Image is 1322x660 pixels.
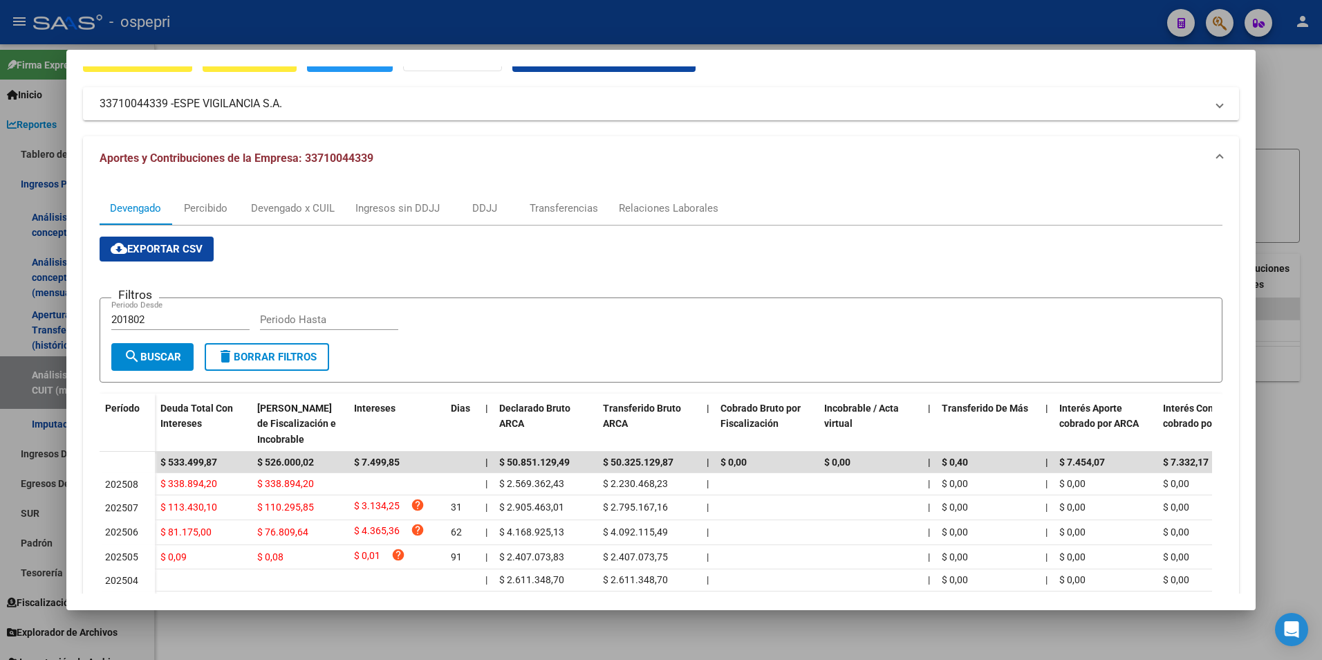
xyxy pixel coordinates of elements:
[942,502,968,513] span: $ 0,00
[824,403,899,430] span: Incobrable / Acta virtual
[485,526,487,538] span: |
[257,502,314,513] span: $ 110.295,85
[1045,457,1048,468] span: |
[1059,574,1086,585] span: $ 0,00
[1275,613,1308,646] div: Open Intercom Messenger
[251,201,335,216] div: Devengado x CUIL
[354,403,395,414] span: Intereses
[160,403,233,430] span: Deuda Total Con Intereses
[111,343,194,371] button: Buscar
[1163,403,1253,430] span: Interés Contribución cobrado por ARCA
[100,394,155,452] datatable-header-cell: Período
[928,574,930,585] span: |
[355,201,440,216] div: Ingresos sin DDJJ
[83,87,1240,120] mat-expansion-panel-header: 33710044339 -ESPE VIGILANCIA S.A.
[354,548,380,567] span: $ 0,01
[530,201,598,216] div: Transferencias
[715,394,819,455] datatable-header-cell: Cobrado Bruto por Fiscalización
[928,403,931,414] span: |
[1163,551,1189,562] span: $ 0,00
[160,478,217,489] span: $ 338.894,20
[928,457,931,468] span: |
[451,551,462,562] span: 91
[111,240,127,257] mat-icon: cloud_download
[1059,526,1086,538] span: $ 0,00
[354,498,400,517] span: $ 3.134,25
[707,526,709,538] span: |
[603,574,668,585] span: $ 2.611.348,70
[720,457,747,468] span: $ 0,00
[1157,394,1261,455] datatable-header-cell: Interés Contribución cobrado por ARCA
[942,403,1028,414] span: Transferido De Más
[499,574,564,585] span: $ 2.611.348,70
[83,136,1240,181] mat-expansion-panel-header: Aportes y Contribuciones de la Empresa: 33710044339
[707,457,709,468] span: |
[1059,457,1105,468] span: $ 7.454,07
[603,551,668,562] span: $ 2.407.073,75
[499,457,570,468] span: $ 50.851.129,49
[499,526,564,538] span: $ 4.168.925,13
[603,457,673,468] span: $ 50.325.129,87
[403,46,502,72] button: Organismos Ext.
[110,201,161,216] div: Devengado
[485,457,488,468] span: |
[411,523,425,537] i: help
[414,54,491,66] strong: Organismos Ext.
[942,574,968,585] span: $ 0,00
[485,403,488,414] span: |
[942,551,968,562] span: $ 0,00
[1040,394,1054,455] datatable-header-cell: |
[1163,502,1189,513] span: $ 0,00
[105,479,138,490] span: 202508
[160,551,187,562] span: $ 0,09
[257,403,336,446] span: [PERSON_NAME] de Fiscalización e Incobrable
[124,351,181,363] span: Buscar
[485,551,487,562] span: |
[1059,551,1086,562] span: $ 0,00
[701,394,715,455] datatable-header-cell: |
[105,502,138,513] span: 202507
[942,526,968,538] span: $ 0,00
[105,575,138,586] span: 202504
[391,548,405,562] i: help
[155,394,252,455] datatable-header-cell: Deuda Total Con Intereses
[411,498,425,512] i: help
[707,478,709,489] span: |
[354,457,400,468] span: $ 7.499,85
[819,394,922,455] datatable-header-cell: Incobrable / Acta virtual
[111,287,159,302] h3: Filtros
[348,394,445,455] datatable-header-cell: Intereses
[619,201,718,216] div: Relaciones Laborales
[1163,478,1189,489] span: $ 0,00
[942,478,968,489] span: $ 0,00
[707,551,709,562] span: |
[1059,502,1086,513] span: $ 0,00
[257,478,314,489] span: $ 338.894,20
[257,526,308,538] span: $ 76.809,64
[1045,403,1048,414] span: |
[499,403,570,430] span: Declarado Bruto ARCA
[217,351,317,363] span: Borrar Filtros
[928,551,930,562] span: |
[1045,526,1048,538] span: |
[160,457,217,468] span: $ 533.499,87
[205,343,329,371] button: Borrar Filtros
[485,574,487,585] span: |
[445,394,480,455] datatable-header-cell: Dias
[451,526,462,538] span: 62
[100,237,214,262] button: Exportar CSV
[720,403,801,430] span: Cobrado Bruto por Fiscalización
[354,523,400,542] span: $ 4.365,36
[124,348,140,365] mat-icon: search
[257,551,283,562] span: $ 0,08
[597,394,701,455] datatable-header-cell: Transferido Bruto ARCA
[1059,403,1139,430] span: Interés Aporte cobrado por ARCA
[257,457,314,468] span: $ 526.000,02
[499,551,564,562] span: $ 2.407.073,83
[1045,574,1048,585] span: |
[936,394,1040,455] datatable-header-cell: Transferido De Más
[603,478,668,489] span: $ 2.230.468,23
[603,403,681,430] span: Transferido Bruto ARCA
[707,502,709,513] span: |
[252,394,348,455] datatable-header-cell: Deuda Bruta Neto de Fiscalización e Incobrable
